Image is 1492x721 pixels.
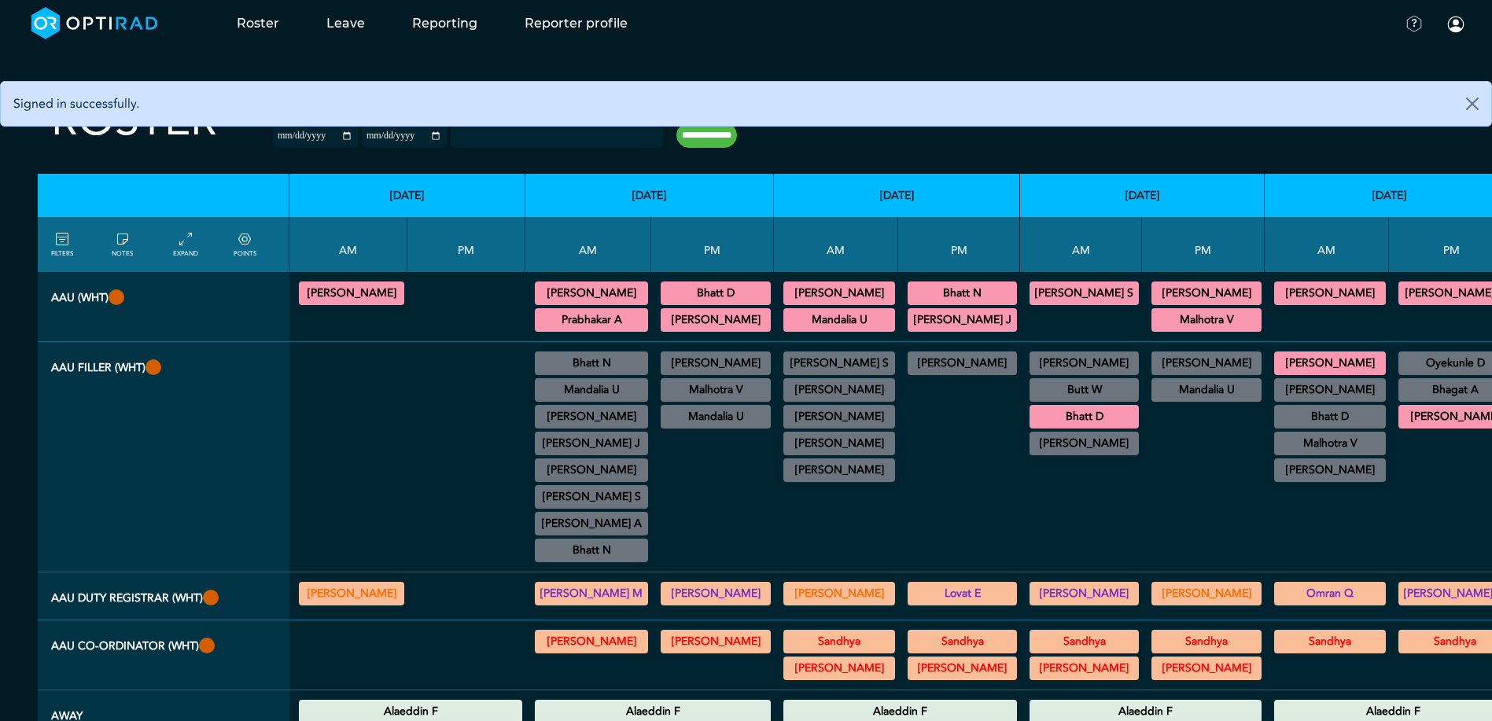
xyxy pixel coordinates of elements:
div: FLU General Paediatric 14:00 - 15:00 [661,405,771,429]
div: CT Trauma & Urgent/MRI Trauma & Urgent 13:30 - 18:30 [908,281,1017,305]
summary: Mandalia U [1154,381,1259,399]
summary: [PERSON_NAME] [1032,434,1136,453]
div: General CT/CT Gastrointestinal/MRI Gastrointestinal/General MRI/General XR 10:30 - 12:00 [535,512,648,535]
a: collapse/expand entries [173,230,198,259]
summary: Sandhya [910,632,1015,651]
div: Various levels of experience 08:30 - 13:30 [299,582,404,605]
div: US Diagnostic MSK/US Interventional MSK 09:00 - 11:00 [1274,405,1386,429]
summary: [PERSON_NAME] [910,659,1015,678]
summary: [PERSON_NAME] [1154,659,1259,678]
summary: Malhotra V [663,381,768,399]
summary: [PERSON_NAME] J [537,434,646,453]
div: ImE Lead till 1/4/2026 11:30 - 15:30 [783,458,895,482]
div: CT Trauma & Urgent/MRI Trauma & Urgent 08:30 - 13:30 [1274,378,1386,402]
div: CT Neuro/CT Head & Neck/MRI Neuro/MRI Head & Neck/XR Head & Neck 09:30 - 14:00 [535,458,648,482]
summary: Sandhya [786,632,893,651]
th: AAU FILLER (WHT) [38,342,289,572]
div: Various levels of experience 08:30 - 13:30 [535,582,648,605]
summary: Bhatt N [537,541,646,560]
summary: [PERSON_NAME] [301,284,402,303]
input: null [452,127,531,141]
div: CT Interventional MSK 11:00 - 12:00 [535,539,648,562]
div: General CT/General MRI/General XR 13:00 - 15:00 [1151,351,1262,375]
summary: [PERSON_NAME] [1032,584,1136,603]
div: AAU Co-ordinator 12:00 - 17:30 [908,657,1017,680]
summary: [PERSON_NAME] [1276,284,1383,303]
div: Various levels of experience 08:30 - 13:30 [1030,582,1139,605]
th: PM [407,217,525,272]
div: General CT/General MRI/General XR 10:30 - 12:00 [1274,458,1386,482]
summary: [PERSON_NAME] [1032,354,1136,373]
th: AM [525,217,651,272]
th: AM [289,217,407,272]
a: FILTERS [51,230,73,259]
summary: Alaeddin F [537,702,768,721]
summary: [PERSON_NAME] [537,407,646,426]
summary: Sandhya [1154,632,1259,651]
div: AAU Co-ordinator 09:00 - 12:00 [1030,657,1139,680]
summary: [PERSON_NAME] [786,284,893,303]
summary: [PERSON_NAME] [1154,354,1259,373]
summary: [PERSON_NAME] [537,632,646,651]
div: CT Trauma & Urgent/MRI Trauma & Urgent 13:30 - 18:30 [908,308,1017,332]
div: AAU Co-ordinator 12:00 - 17:30 [1151,657,1262,680]
div: CT Trauma & Urgent/MRI Trauma & Urgent 08:30 - 13:30 [1030,281,1139,305]
summary: [PERSON_NAME] [1276,354,1383,373]
th: AAU Co-ordinator (WHT) [38,620,289,690]
summary: [PERSON_NAME] [537,461,646,480]
div: AAU Co-ordinator 12:00 - 16:30 [908,630,1017,653]
summary: [PERSON_NAME] [663,632,768,651]
th: [DATE] [1020,174,1265,217]
summary: Mandalia U [786,311,893,329]
th: PM [898,217,1020,272]
div: General CT/General MRI/General XR 08:30 - 12:30 [783,378,895,402]
div: US Diagnostic MSK/US Interventional MSK/US General Adult 09:00 - 12:00 [535,378,648,402]
summary: [PERSON_NAME] [786,659,893,678]
summary: Sandhya [1276,632,1383,651]
div: AAU Co-ordinator 12:00 - 17:30 [661,630,771,653]
div: Off Site 08:30 - 13:30 [1030,432,1139,455]
th: AAU (WHT) [38,272,289,342]
summary: [PERSON_NAME] [786,407,893,426]
div: CT Trauma & Urgent/MRI Trauma & Urgent 08:30 - 13:30 [535,308,648,332]
div: Various levels of experience 08:30 - 13:30 [783,582,895,605]
button: Close [1453,82,1491,126]
div: AAU Co-ordinator 09:00 - 12:00 [1274,630,1386,653]
div: CT Trauma & Urgent/MRI Trauma & Urgent 08:30 - 13:30 [535,281,648,305]
th: AM [774,217,898,272]
summary: [PERSON_NAME] A [537,514,646,533]
summary: [PERSON_NAME] [1154,284,1259,303]
div: CT Trauma & Urgent/MRI Trauma & Urgent 13:30 - 18:30 [661,378,771,402]
div: CT Trauma & Urgent/MRI Trauma & Urgent 08:30 - 13:30 [1274,281,1386,305]
summary: Bhatt D [663,284,768,303]
summary: Lovat E [910,584,1015,603]
div: CT Trauma & Urgent/MRI Trauma & Urgent 08:30 - 13:30 [783,308,895,332]
summary: Alaeddin F [786,702,1015,721]
div: General CT/General MRI/General XR 13:30 - 18:30 [908,351,1017,375]
div: CT Trauma & Urgent/MRI Trauma & Urgent 13:30 - 18:30 [661,281,771,305]
summary: Prabhakar A [537,311,646,329]
summary: [PERSON_NAME] M [537,584,646,603]
summary: [PERSON_NAME] [786,584,893,603]
div: AAU Co-ordinator 09:00 - 12:00 [783,657,895,680]
div: General CT/General MRI/General XR 08:00 - 13:00 [1030,378,1139,402]
th: [DATE] [774,174,1020,217]
th: AAU Duty Registrar (WHT) [38,572,289,620]
summary: [PERSON_NAME] [1276,381,1383,399]
summary: Mandalia U [537,381,646,399]
summary: Omran Q [1276,584,1383,603]
summary: Bhatt N [537,354,646,373]
div: CD role 13:30 - 15:30 [661,351,771,375]
div: General CT/General MRI/General XR 09:30 - 11:30 [535,432,648,455]
div: CT Trauma & Urgent/MRI Trauma & Urgent 08:30 - 13:30 [783,281,895,305]
summary: [PERSON_NAME] [663,311,768,329]
div: AAU Co-ordinator 09:00 - 12:00 [535,630,648,653]
div: AAU Co-ordinator 09:00 - 12:00 [783,630,895,653]
summary: Mandalia U [663,407,768,426]
summary: Alaeddin F [301,702,520,721]
div: General CT/General MRI/General XR 10:00 - 13:30 [783,405,895,429]
summary: Alaeddin F [1032,702,1259,721]
div: CT Trauma & Urgent/MRI Trauma & Urgent 08:30 - 15:30 [299,281,404,305]
summary: Butt W [1032,381,1136,399]
div: Exact role to be defined 13:30 - 18:30 [1151,582,1262,605]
